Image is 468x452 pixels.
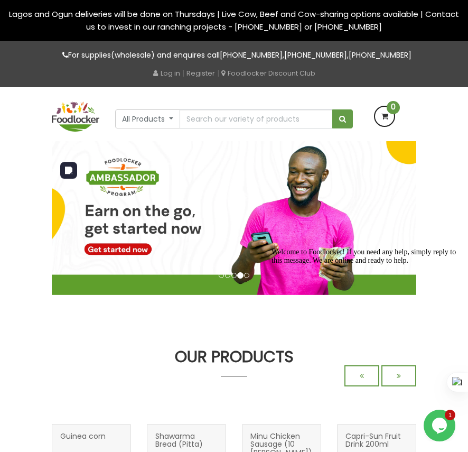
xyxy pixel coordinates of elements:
span: | [182,68,184,78]
h3: OUR PRODUCTS [52,348,416,365]
span: Welcome to Foodlocker! If you need any help, simply reply to this message. We are online and read... [4,4,189,21]
iframe: chat widget [424,410,457,441]
a: Log in [153,68,180,78]
span: Lagos and Ogun deliveries will be done on Thursdays | Live Cow, Beef and Cow-sharing options avai... [9,8,459,32]
img: Foodlocker Ambassador [52,141,416,295]
button: All Products [115,109,180,128]
a: [PHONE_NUMBER] [220,50,283,60]
iframe: chat widget [267,244,457,404]
a: [PHONE_NUMBER] [349,50,411,60]
input: Search our variety of products [180,109,333,128]
p: For supplies(wholesale) and enquires call , , [52,49,416,61]
a: Register [186,68,215,78]
a: Foodlocker Discount Club [221,68,315,78]
span: 0 [387,101,400,114]
a: [PHONE_NUMBER] [284,50,347,60]
div: Welcome to Foodlocker! If you need any help, simply reply to this message. We are online and read... [4,4,194,21]
img: FoodLocker [52,102,99,132]
span: | [217,68,219,78]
